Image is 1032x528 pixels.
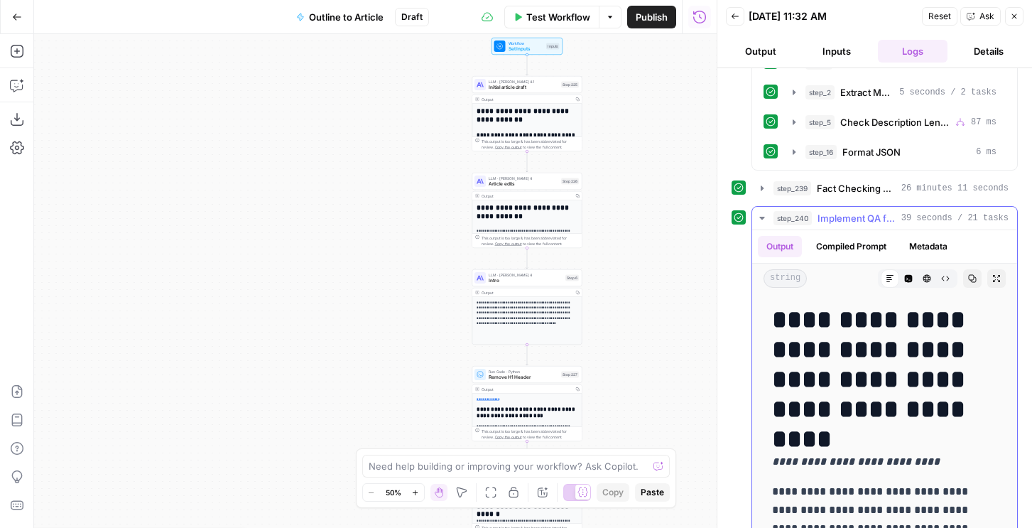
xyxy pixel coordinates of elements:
[482,139,579,150] div: This output is too large & has been abbreviated for review. to view the full content.
[509,45,544,53] span: Set Inputs
[504,6,599,28] button: Test Workflow
[565,275,579,281] div: Step 6
[840,85,894,99] span: Extract Meta Description + Title Tag
[979,10,994,23] span: Ask
[976,146,996,158] span: 6 ms
[899,86,996,99] span: 5 seconds / 2 tasks
[482,193,571,199] div: Output
[752,177,1017,200] button: 26 minutes 11 seconds
[636,10,668,24] span: Publish
[526,441,528,462] g: Edge from step_227 to step_8
[817,181,896,195] span: Fact Checking + Quality Check
[784,141,1005,163] button: 6 ms
[309,10,384,24] span: Outline to Article
[526,55,528,75] g: Edge from start to step_225
[802,40,872,63] button: Inputs
[401,11,423,23] span: Draft
[764,269,807,288] span: string
[526,151,528,172] g: Edge from step_225 to step_226
[526,345,528,365] g: Edge from step_6 to step_227
[509,41,544,46] span: Workflow
[482,290,571,296] div: Output
[808,236,895,257] button: Compiled Prompt
[602,486,624,499] span: Copy
[597,483,629,502] button: Copy
[489,374,558,381] span: Remove H1 Header
[842,145,901,159] span: Format JSON
[495,435,522,439] span: Copy the output
[758,236,802,257] button: Output
[482,429,579,440] div: This output is too large & has been abbreviated for review. to view the full content.
[784,111,1005,134] button: 87 ms
[495,242,522,246] span: Copy the output
[773,211,812,225] span: step_240
[953,40,1023,63] button: Details
[489,272,563,278] span: LLM · [PERSON_NAME] 4
[489,369,558,375] span: Run Code · Python
[752,207,1017,230] button: 39 seconds / 21 tasks
[840,115,950,129] span: Check Description Length
[627,6,676,28] button: Publish
[526,248,528,269] g: Edge from step_226 to step_6
[482,235,579,247] div: This output is too large & has been abbreviated for review. to view the full content.
[805,115,835,129] span: step_5
[386,487,401,498] span: 50%
[489,84,558,91] span: Initial article draft
[928,10,951,23] span: Reset
[901,236,956,257] button: Metadata
[818,211,896,225] span: Implement QA feedback
[482,387,571,392] div: Output
[726,40,796,63] button: Output
[901,212,1009,225] span: 39 seconds / 21 tasks
[805,145,837,159] span: step_16
[960,7,1001,26] button: Ask
[773,181,811,195] span: step_239
[641,486,664,499] span: Paste
[784,81,1005,104] button: 5 seconds / 2 tasks
[489,79,558,85] span: LLM · [PERSON_NAME] 4.1
[878,40,948,63] button: Logs
[561,372,579,378] div: Step 227
[971,116,996,129] span: 87 ms
[472,38,582,55] div: WorkflowSet InputsInputs
[288,6,392,28] button: Outline to Article
[901,182,1009,195] span: 26 minutes 11 seconds
[489,277,563,284] span: Intro
[495,145,522,149] span: Copy the output
[526,10,590,24] span: Test Workflow
[489,181,558,188] span: Article edits
[922,7,957,26] button: Reset
[635,483,670,502] button: Paste
[489,176,558,181] span: LLM · [PERSON_NAME] 4
[805,85,835,99] span: step_2
[561,82,579,88] div: Step 225
[561,178,579,185] div: Step 226
[482,97,571,102] div: Output
[546,43,560,50] div: Inputs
